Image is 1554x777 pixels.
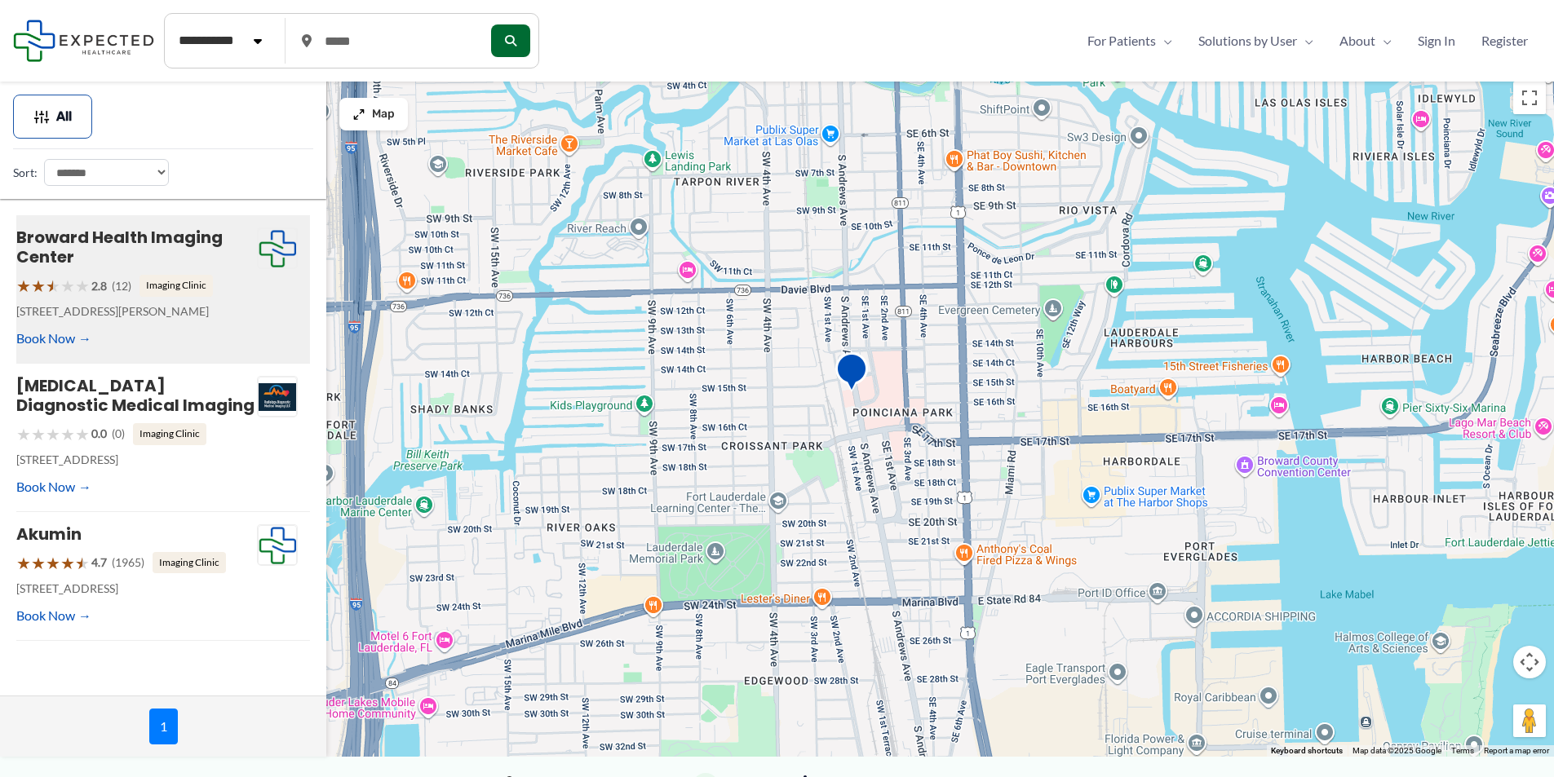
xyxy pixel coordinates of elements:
span: ★ [60,419,75,449]
button: All [13,95,92,139]
span: ★ [31,548,46,578]
a: Report a map error [1484,746,1549,755]
span: 4.7 [91,552,107,573]
img: Expected Healthcare Logo - side, dark font, small [13,20,154,61]
a: Book Now [16,475,91,499]
span: ★ [75,271,90,301]
span: ★ [16,419,31,449]
span: Register [1481,29,1528,53]
span: Menu Toggle [1375,29,1392,53]
p: [STREET_ADDRESS][PERSON_NAME] [16,301,257,322]
a: Akumin [16,523,82,545]
img: Expected Healthcare Logo [258,525,297,566]
button: Toggle fullscreen view [1513,82,1546,114]
a: Book Now [16,603,91,628]
a: [MEDICAL_DATA] Diagnostic Medical Imaging [16,374,255,417]
span: (1965) [112,552,144,573]
span: ★ [16,271,31,301]
a: Broward Health Imaging Center [16,226,223,268]
span: All [56,111,72,122]
span: ★ [75,419,90,449]
button: Drag Pegman onto the map to open Street View [1513,704,1546,737]
a: For PatientsMenu Toggle [1074,29,1185,53]
span: (0) [112,423,125,444]
span: ★ [46,548,60,578]
div: Broward Health Imaging Center [835,352,868,397]
label: Sort: [13,162,38,183]
span: Menu Toggle [1156,29,1172,53]
img: Expected Healthcare Logo [258,228,297,269]
span: Imaging Clinic [153,552,226,573]
span: ★ [46,419,60,449]
span: For Patients [1087,29,1156,53]
span: 1 [149,709,178,744]
span: ★ [60,271,75,301]
span: Sign In [1418,29,1455,53]
img: Radiology Diagnostic Medical Imaging [258,377,297,417]
span: Solutions by User [1198,29,1297,53]
button: Map [339,98,408,130]
span: ★ [60,548,75,578]
span: ★ [16,548,31,578]
span: Map data ©2025 Google [1353,746,1441,755]
p: [STREET_ADDRESS] [16,578,257,599]
span: ★ [31,419,46,449]
span: ★ [31,271,46,301]
span: Map [372,108,395,121]
span: ★ [46,271,60,301]
span: 0.0 [91,423,107,444]
span: Imaging Clinic [133,423,206,444]
span: (12) [112,276,131,297]
a: Book Now [16,326,91,351]
img: Maximize [352,108,365,121]
a: Sign In [1405,29,1468,53]
a: Terms (opens in new tab) [1451,746,1474,755]
span: About [1339,29,1375,53]
p: [STREET_ADDRESS] [16,449,257,470]
button: Map camera controls [1513,646,1546,678]
a: Solutions by UserMenu Toggle [1185,29,1326,53]
a: Register [1468,29,1541,53]
span: Imaging Clinic [139,275,213,296]
button: Keyboard shortcuts [1271,745,1343,757]
span: 2.8 [91,276,107,297]
a: AboutMenu Toggle [1326,29,1405,53]
img: Filter [33,108,50,125]
span: Menu Toggle [1297,29,1313,53]
span: ★ [75,548,90,578]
